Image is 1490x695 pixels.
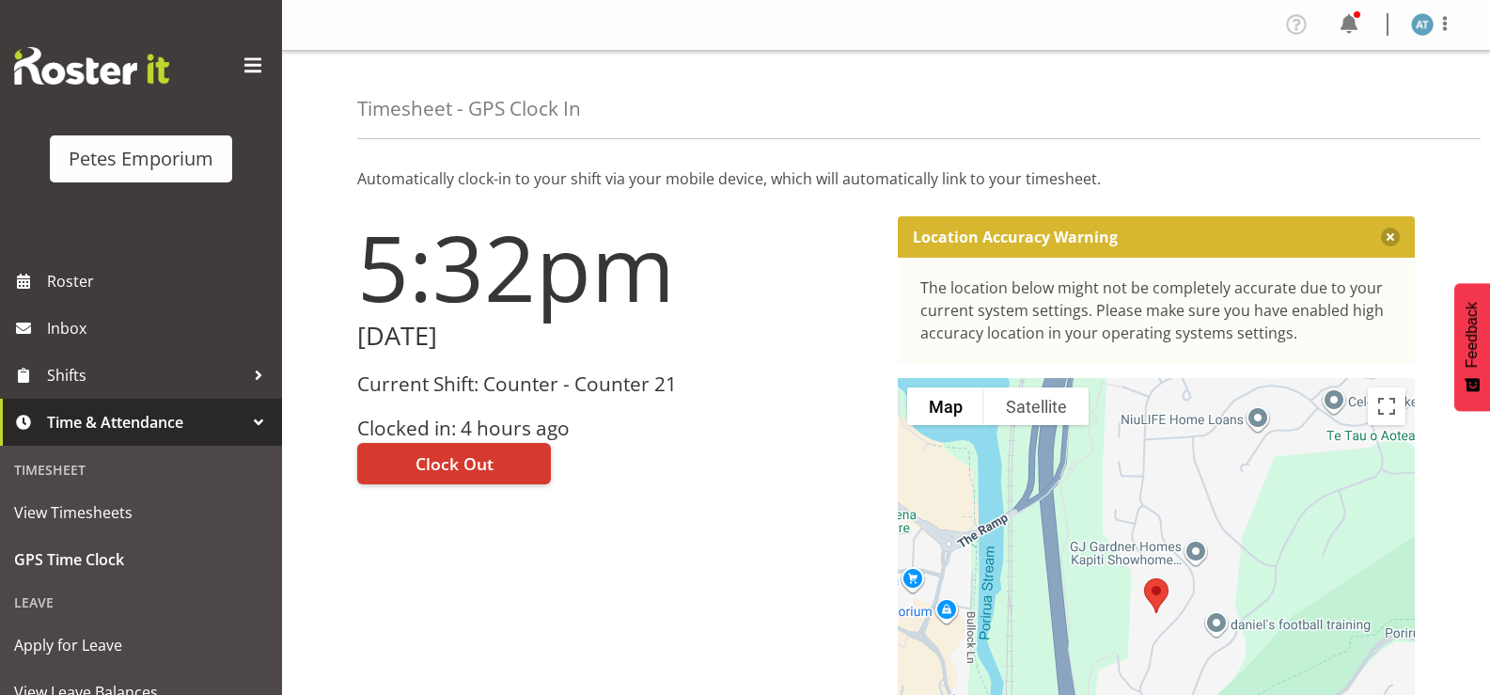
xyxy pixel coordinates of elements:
[357,373,875,395] h3: Current Shift: Counter - Counter 21
[1411,13,1434,36] img: alex-micheal-taniwha5364.jpg
[5,489,277,536] a: View Timesheets
[357,418,875,439] h3: Clocked in: 4 hours ago
[5,536,277,583] a: GPS Time Clock
[416,451,494,476] span: Clock Out
[357,98,581,119] h4: Timesheet - GPS Clock In
[357,443,551,484] button: Clock Out
[47,408,244,436] span: Time & Attendance
[47,267,273,295] span: Roster
[984,387,1089,425] button: Show satellite imagery
[913,228,1118,246] p: Location Accuracy Warning
[14,631,268,659] span: Apply for Leave
[920,276,1393,344] div: The location below might not be completely accurate due to your current system settings. Please m...
[14,47,169,85] img: Rosterit website logo
[14,545,268,574] span: GPS Time Clock
[357,322,875,351] h2: [DATE]
[69,145,213,173] div: Petes Emporium
[47,314,273,342] span: Inbox
[5,583,277,622] div: Leave
[907,387,984,425] button: Show street map
[1464,302,1481,368] span: Feedback
[47,361,244,389] span: Shifts
[5,622,277,669] a: Apply for Leave
[357,216,875,318] h1: 5:32pm
[1368,387,1405,425] button: Toggle fullscreen view
[5,450,277,489] div: Timesheet
[357,167,1415,190] p: Automatically clock-in to your shift via your mobile device, which will automatically link to you...
[1381,228,1400,246] button: Close message
[14,498,268,527] span: View Timesheets
[1454,283,1490,411] button: Feedback - Show survey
